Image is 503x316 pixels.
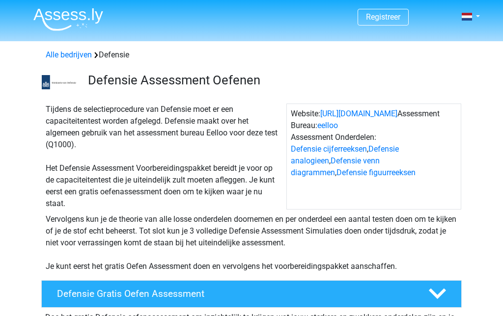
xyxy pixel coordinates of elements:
img: Assessly [33,8,103,31]
div: Tijdens de selectieprocedure van Defensie moet er een capaciteitentest worden afgelegd. Defensie ... [42,104,286,210]
a: Alle bedrijven [46,50,92,59]
a: Defensie venn diagrammen [291,156,380,177]
div: Defensie [42,49,461,61]
a: eelloo [317,121,338,130]
a: Registreer [366,12,400,22]
div: Vervolgens kun je de theorie van alle losse onderdelen doornemen en per onderdeel een aantal test... [42,213,461,272]
a: Defensie Gratis Oefen Assessment [37,280,466,308]
a: Defensie analogieen [291,144,399,165]
h3: Defensie Assessment Oefenen [88,73,454,88]
div: Website: Assessment Bureau: Assessment Onderdelen: , , , [286,104,461,210]
a: Defensie figuurreeksen [336,168,416,177]
h4: Defensie Gratis Oefen Assessment [57,288,413,299]
a: [URL][DOMAIN_NAME] [320,109,397,118]
a: Defensie cijferreeksen [291,144,367,154]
